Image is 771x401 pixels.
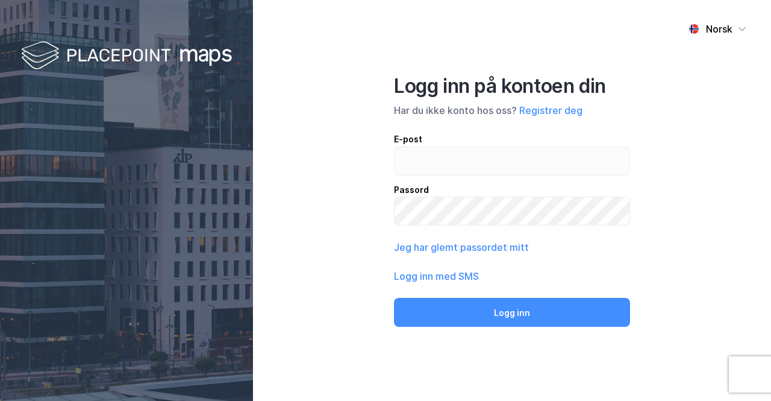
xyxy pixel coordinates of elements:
div: Har du ikke konto hos oss? [394,103,630,118]
button: Registrer deg [519,103,582,118]
div: Logg inn på kontoen din [394,74,630,98]
div: E-post [394,132,630,147]
iframe: Chat Widget [711,343,771,401]
div: Passord [394,183,630,197]
div: Norsk [706,22,732,36]
button: Jeg har glemt passordet mitt [394,240,529,254]
button: Logg inn [394,298,630,327]
img: logo-white.f07954bde2210d2a523dddb988cd2aa7.svg [21,39,232,74]
button: Logg inn med SMS [394,269,479,283]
